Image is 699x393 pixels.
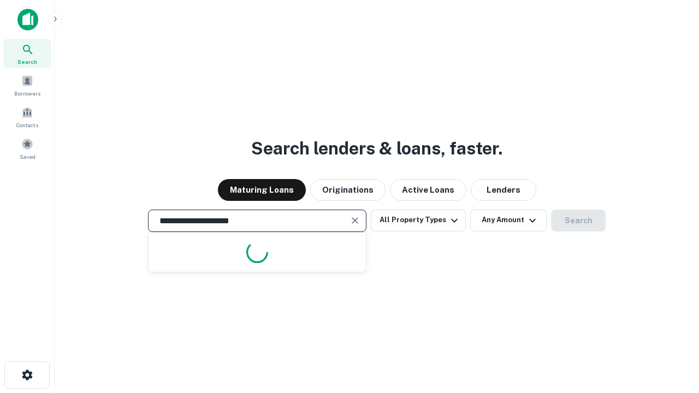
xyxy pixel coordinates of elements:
[17,9,38,31] img: capitalize-icon.png
[16,121,38,129] span: Contacts
[3,39,51,68] a: Search
[371,210,466,231] button: All Property Types
[347,213,363,228] button: Clear
[3,70,51,100] a: Borrowers
[17,57,37,66] span: Search
[14,89,40,98] span: Borrowers
[390,179,466,201] button: Active Loans
[3,134,51,163] a: Saved
[218,179,306,201] button: Maturing Loans
[3,102,51,132] a: Contacts
[471,179,536,201] button: Lenders
[251,135,502,162] h3: Search lenders & loans, faster.
[20,152,35,161] span: Saved
[644,306,699,358] iframe: Chat Widget
[310,179,386,201] button: Originations
[470,210,547,231] button: Any Amount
